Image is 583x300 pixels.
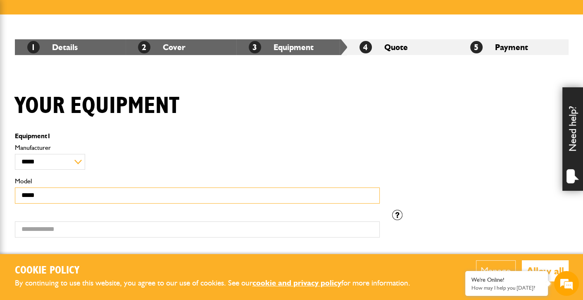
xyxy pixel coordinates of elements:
span: 1 [27,41,40,53]
li: Payment [458,39,569,55]
div: Need help? [562,87,583,191]
button: Manage [476,260,516,281]
span: 2 [138,41,150,53]
p: By continuing to use this website, you agree to our use of cookies. See our for more information. [15,277,424,290]
input: Enter your email address [11,101,151,119]
label: Model [15,178,380,185]
label: Manufacturer [15,144,380,151]
img: d_20077148190_company_1631870298795_20077148190 [14,46,35,58]
input: Enter your phone number [11,125,151,144]
a: 2Cover [138,42,186,52]
a: cookie and privacy policy [252,278,341,288]
div: Chat with us now [43,46,139,57]
p: Equipment [15,133,380,139]
div: We're Online! [471,276,542,283]
li: Equipment [236,39,347,55]
span: 1 [47,132,51,140]
p: How may I help you today? [471,285,542,291]
span: 3 [249,41,261,53]
li: Quote [347,39,458,55]
textarea: Type your message and hit 'Enter' [11,150,151,228]
input: Enter your last name [11,77,151,95]
span: 5 [470,41,483,53]
em: Start Chat [112,235,150,247]
h2: Cookie Policy [15,264,424,277]
a: 1Details [27,42,78,52]
span: 4 [359,41,372,53]
h1: Your equipment [15,92,179,120]
div: Minimize live chat window [136,4,155,24]
button: Allow all [522,260,569,281]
